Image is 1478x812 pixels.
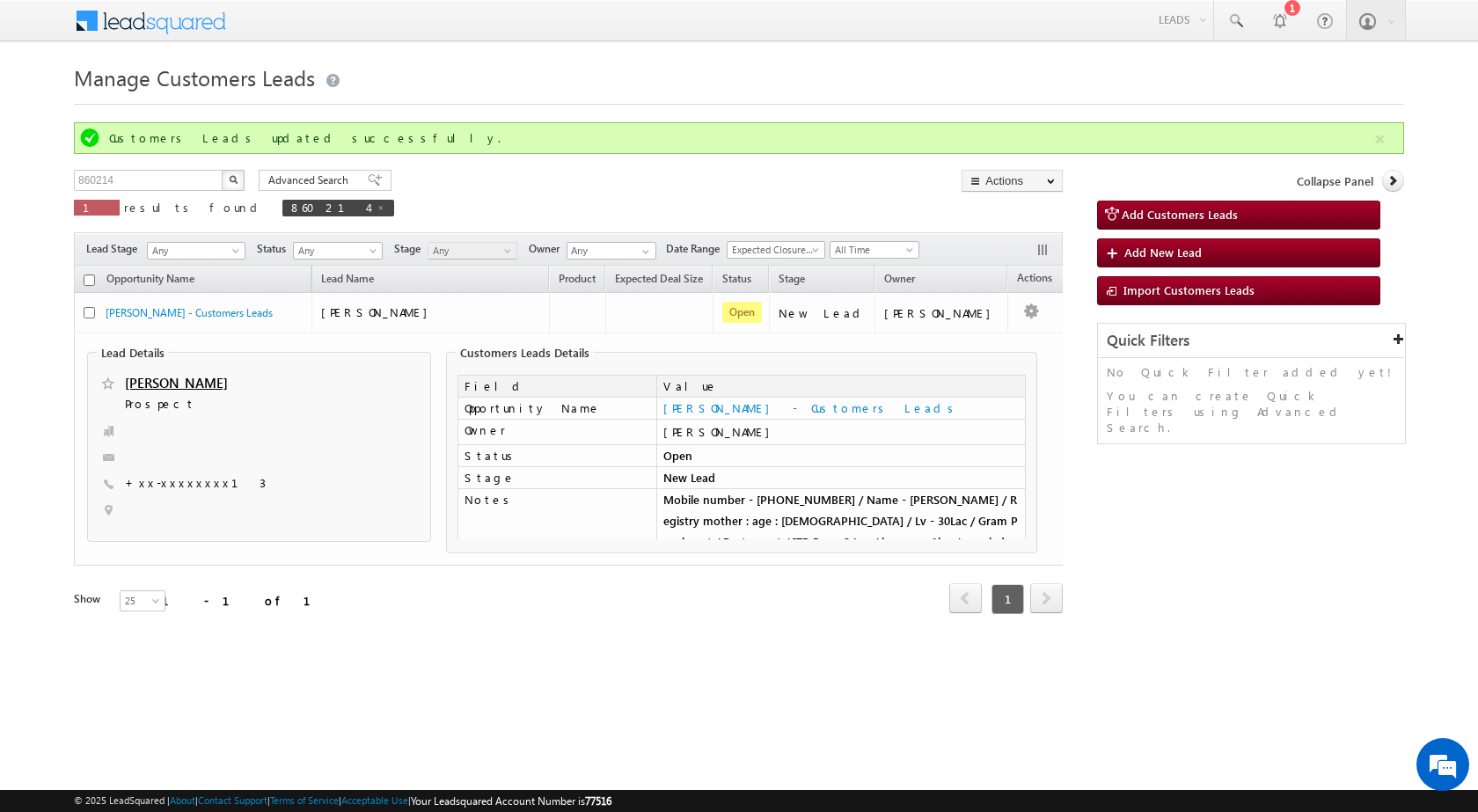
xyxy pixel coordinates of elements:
div: Customers Leads updated successfully. [109,130,1372,146]
span: Any [428,243,512,259]
em: Start Chat [239,542,319,566]
img: Search [229,175,238,184]
a: [PERSON_NAME] - Customers Leads [106,306,273,319]
span: +xx-xxxxxxxx13 [125,475,266,493]
td: Notes [457,489,656,574]
span: Expected Closure Date [728,242,819,258]
span: prev [949,583,982,613]
span: Expected Deal Size [615,272,703,285]
textarea: Type your message and hit 'Enter' [23,163,321,527]
span: Stage [394,241,428,257]
span: 25 [121,593,167,609]
td: Field [457,375,656,398]
img: d_60004797649_company_0_60004797649 [30,92,74,115]
span: Actions [1008,268,1061,291]
span: Any [148,243,239,259]
a: Any [428,242,517,260]
span: All Time [830,242,914,258]
span: Status [257,241,293,257]
a: Expected Closure Date [727,241,825,259]
span: Advanced Search [268,172,354,188]
span: Date Range [666,241,727,257]
span: 1 [991,584,1024,614]
legend: Customers Leads Details [456,346,594,360]
a: Terms of Service [270,794,339,806]
div: 1 - 1 of 1 [162,590,332,611]
div: Quick Filters [1098,324,1405,358]
span: Add New Lead [1124,245,1202,260]
span: Manage Customers Leads [74,63,315,91]
span: next [1030,583,1063,613]
a: Expected Deal Size [606,269,712,292]
td: Mobile number - [PHONE_NUMBER] / Name - [PERSON_NAME] / Registry mother : age : [DEMOGRAPHIC_DATA... [656,489,1026,574]
span: Owner [529,241,567,257]
div: Minimize live chat window [289,9,331,51]
a: Status [713,269,760,292]
span: © 2025 LeadSquared | | | | | [74,793,611,809]
a: Stage [770,269,814,292]
td: New Lead [656,467,1026,489]
a: 25 [120,590,165,611]
span: 860214 [291,200,368,215]
div: Chat with us now [91,92,296,115]
td: Opportunity Name [457,398,656,420]
span: results found [124,200,264,215]
a: Acceptable Use [341,794,408,806]
span: Prospect [125,396,333,413]
a: prev [949,585,982,613]
td: Open [656,445,1026,467]
a: Contact Support [198,794,267,806]
div: [PERSON_NAME] [884,305,999,321]
span: Owner [884,272,915,285]
span: Import Customers Leads [1123,282,1255,297]
a: All Time [830,241,919,259]
td: Owner [457,420,656,445]
input: Type to Search [567,242,656,260]
p: No Quick Filter added yet! [1107,364,1396,380]
input: Check all records [84,274,95,286]
a: About [170,794,195,806]
td: Value [656,375,1026,398]
a: [PERSON_NAME] [125,374,228,391]
span: 1 [83,200,111,215]
a: Show All Items [633,243,655,260]
span: [PERSON_NAME] [321,304,436,319]
div: Show [74,591,106,607]
span: Your Leadsquared Account Number is [411,794,611,808]
span: Lead Stage [86,241,144,257]
span: Lead Name [312,269,383,292]
td: Stage [457,467,656,489]
legend: Lead Details [97,346,169,360]
span: Product [559,272,596,285]
span: Collapse Panel [1297,173,1373,189]
span: 77516 [585,794,611,808]
span: Open [722,302,762,323]
a: next [1030,585,1063,613]
p: You can create Quick Filters using Advanced Search. [1107,388,1396,435]
td: Status [457,445,656,467]
span: Add Customers Leads [1122,207,1238,222]
button: Actions [962,170,1063,192]
span: Opportunity Name [106,272,194,285]
div: New Lead [779,305,867,321]
a: Opportunity Name [98,269,203,292]
a: [PERSON_NAME] - Customers Leads [663,400,960,415]
a: Any [147,242,245,260]
div: [PERSON_NAME] [663,424,1019,440]
a: Any [293,242,383,260]
span: Stage [779,272,805,285]
span: Any [294,243,377,259]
